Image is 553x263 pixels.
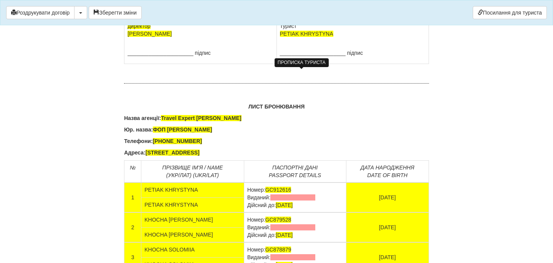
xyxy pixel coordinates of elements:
[127,31,172,37] span: [PERSON_NAME]
[244,212,346,242] td: Номер: Виданий: Дійсний до:
[280,31,333,37] span: PETIAK KHRYSTYNA
[276,19,429,64] td: Турист
[153,127,212,133] span: ФОП [PERSON_NAME]
[124,182,141,212] td: 1
[161,115,241,121] span: Travel Expert [PERSON_NAME]
[265,187,291,193] span: GC912616
[276,202,293,208] span: [DATE]
[141,242,244,257] td: KHOCHA SOLOMIIA
[6,6,75,19] button: Роздрукувати договір
[146,150,200,156] span: [STREET_ADDRESS]
[153,138,202,144] span: [PHONE_NUMBER]
[124,103,429,110] p: ЛИСТ БРОНЮВАННЯ
[346,212,429,242] td: [DATE]
[124,138,202,144] b: Телефони:
[124,161,141,183] td: №
[265,217,291,223] span: GC879528
[141,161,244,183] td: ПРІЗВИЩЕ ІМ’Я / NAME (УКР/ЛАТ) (UKR/LAT)
[276,232,293,238] span: [DATE]
[244,182,346,212] td: Номер: Виданий: Дійсний до:
[141,227,244,242] td: KHOCHA [PERSON_NAME]
[124,150,199,156] b: Адреса:
[127,23,151,29] span: директор
[346,161,429,183] td: ДАТА НАPОДЖЕННЯ DATE OF BIRTH
[244,161,346,183] td: ПАСПОРТНІ ДАНІ PASSPORT DETAILS
[280,49,426,57] p: ______________________ підпис
[124,115,241,121] b: Назва агенції:
[124,212,141,242] td: 2
[89,6,142,19] button: Зберегти зміни
[141,212,244,227] td: KHOCHA [PERSON_NAME]
[265,247,291,253] span: GC878879
[275,58,329,67] div: ПРОПИСКА ТУРИСТА
[141,197,244,212] td: PETIAK KHRYSTYNA
[141,182,244,197] td: PETIAK KHRYSTYNA
[127,49,273,57] p: ______________________ підпис
[124,127,212,133] b: Юр. назва:
[346,182,429,212] td: [DATE]
[473,6,547,19] a: Посилання для туриста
